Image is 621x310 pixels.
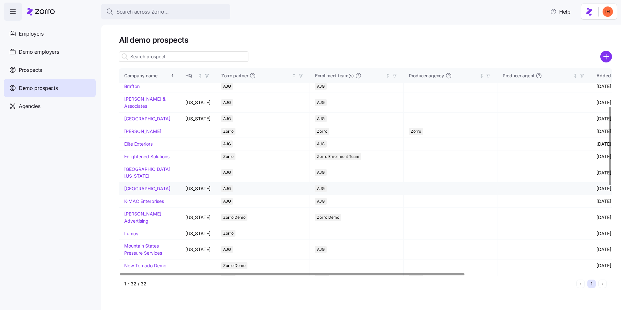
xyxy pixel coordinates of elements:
span: Zorro Enrollment Team [317,153,359,160]
a: Mountain States Pressure Services [124,243,162,256]
a: Brafton [124,83,140,89]
a: Employers [4,25,96,43]
td: [US_STATE] [180,183,216,195]
span: AJG [317,99,325,106]
div: Not sorted [198,73,202,78]
span: Producer agency [409,72,444,79]
img: f3711480c2c985a33e19d88a07d4c111 [603,6,613,17]
div: Not sorted [292,73,296,78]
h1: All demo prospects [119,35,612,45]
span: AJG [223,169,231,176]
a: Enlightened Solutions [124,154,169,159]
a: [PERSON_NAME] [124,128,161,134]
svg: add icon [600,51,612,62]
span: Zorro partner [221,72,248,79]
th: Producer agentNot sorted [497,68,591,83]
span: AJG [317,83,325,90]
span: Zorro Demo [317,214,339,221]
div: 1 - 32 / 32 [124,281,574,287]
a: Prompting Test [124,275,157,281]
a: Demo prospects [4,79,96,97]
td: [US_STATE] [180,227,216,240]
span: AJG [317,246,325,253]
span: AJG [317,185,325,192]
a: Demo employers [4,43,96,61]
th: Company nameSorted ascending [119,68,180,83]
div: Not sorted [573,73,578,78]
span: AJG [223,115,231,122]
a: New Tornado Demo [124,263,166,268]
span: Prospects [19,66,42,74]
span: AJG [317,198,325,205]
span: AJG [223,140,231,148]
th: HQNot sorted [180,68,216,83]
td: [US_STATE] [180,240,216,259]
span: Employers [19,30,44,38]
span: Demo employers [19,48,59,56]
td: [US_STATE] [180,113,216,125]
span: Zorro [223,153,234,160]
span: Enrollment team(s) [315,72,354,79]
span: AJG [223,246,231,253]
a: Agencies [4,97,96,115]
span: AJG [223,198,231,205]
a: Lumos [124,231,138,236]
td: [US_STATE] [180,208,216,227]
span: Search across Zorro... [116,8,169,16]
a: [PERSON_NAME] & Associates [124,96,166,109]
span: Zorro Demo [223,214,245,221]
span: Help [550,8,571,16]
span: Zorro [317,128,327,135]
a: Elite Exteriors [124,141,153,147]
span: AJG [317,169,325,176]
div: HQ [185,72,197,79]
span: AJG [317,140,325,148]
span: Demo prospects [19,84,58,92]
div: Company name [124,72,169,79]
th: Zorro partnerNot sorted [216,68,310,83]
span: Zorro [223,230,234,237]
a: Prospects [4,61,96,79]
span: Zorro [223,128,234,135]
input: Search prospect [119,51,248,62]
button: 1 [587,280,596,288]
span: AJG [317,115,325,122]
a: [PERSON_NAME] Advertising [124,211,161,224]
div: Sorted ascending [170,73,175,78]
div: Not sorted [479,73,484,78]
button: Search across Zorro... [101,4,230,19]
a: K-MAC Enterprises [124,198,164,204]
a: [GEOGRAPHIC_DATA] [US_STATE] [124,166,170,179]
a: [GEOGRAPHIC_DATA] [124,186,170,191]
span: Producer agent [503,72,534,79]
td: [US_STATE] [180,93,216,112]
th: Enrollment team(s)Not sorted [310,68,404,83]
span: AJG [223,83,231,90]
th: Producer agencyNot sorted [404,68,497,83]
a: [GEOGRAPHIC_DATA] [124,116,170,121]
div: Not sorted [386,73,390,78]
span: AJG [223,99,231,106]
button: Previous page [576,280,585,288]
span: Agencies [19,102,40,110]
span: Zorro [411,128,421,135]
span: AJG [223,185,231,192]
div: Added on [596,72,617,79]
button: Help [545,5,576,18]
button: Next page [598,280,607,288]
span: Zorro Demo [223,262,245,269]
